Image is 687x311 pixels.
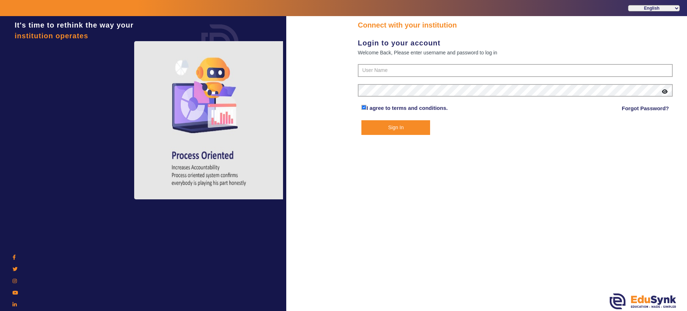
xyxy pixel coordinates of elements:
[358,20,673,30] div: Connect with your institution
[361,120,430,135] button: Sign In
[358,48,673,57] div: Welcome Back, Please enter username and password to log in
[366,105,448,111] a: I agree to terms and conditions.
[134,41,284,199] img: login4.png
[358,38,673,48] div: Login to your account
[15,32,88,40] span: institution operates
[622,104,669,113] a: Forgot Password?
[193,16,247,70] img: login.png
[15,21,133,29] span: It's time to rethink the way your
[610,293,676,309] img: edusynk.png
[358,64,673,77] input: User Name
